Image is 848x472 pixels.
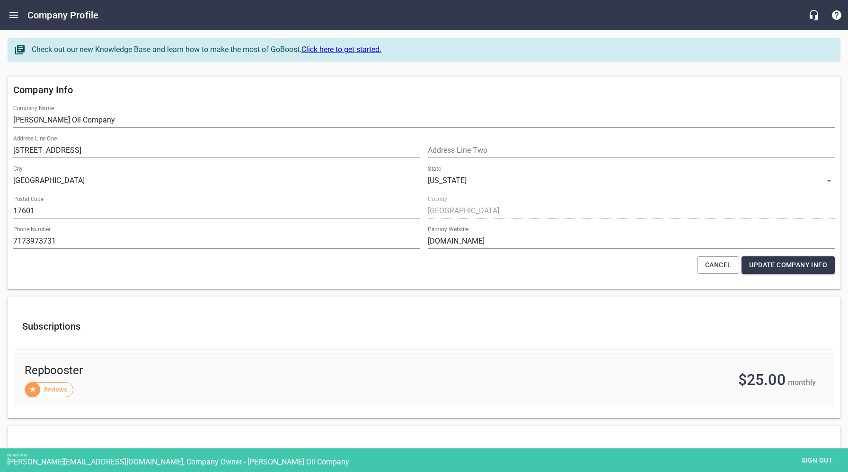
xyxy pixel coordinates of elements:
[749,259,827,271] span: Update Company Info
[13,82,835,97] h6: Company Info
[428,166,441,172] label: State
[2,4,25,26] button: Open drawer
[428,197,447,202] label: Country
[103,444,125,467] a: Learn how to upgrade and downgrade your Products
[825,4,848,26] button: Support Portal
[428,227,468,233] label: Primary Website
[697,256,739,274] button: Cancel
[13,166,23,172] label: City
[797,455,837,466] span: Sign out
[13,197,44,202] label: Postal Code
[22,319,826,334] h6: Subscriptions
[705,259,731,271] span: Cancel
[22,444,826,467] h6: Available Products
[32,44,830,55] div: Check out our new Knowledge Base and learn how to make the most of GoBoost.
[13,136,57,142] label: Address Line One
[13,227,51,233] label: Phone Number
[788,378,816,387] span: monthly
[7,453,848,457] div: Signed in as
[742,256,835,274] button: Update Company Info
[25,363,403,378] span: Repbooster
[794,452,841,469] button: Sign out
[38,385,73,394] span: Reviews
[7,457,848,466] div: [PERSON_NAME][EMAIL_ADDRESS][DOMAIN_NAME], Company Owner - [PERSON_NAME] Oil Company
[301,45,381,54] a: Click here to get started.
[13,106,54,112] label: Company Name
[25,382,73,397] div: Reviews
[803,4,825,26] button: Live Chat
[738,371,786,389] span: $25.00
[27,8,98,23] h6: Company Profile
